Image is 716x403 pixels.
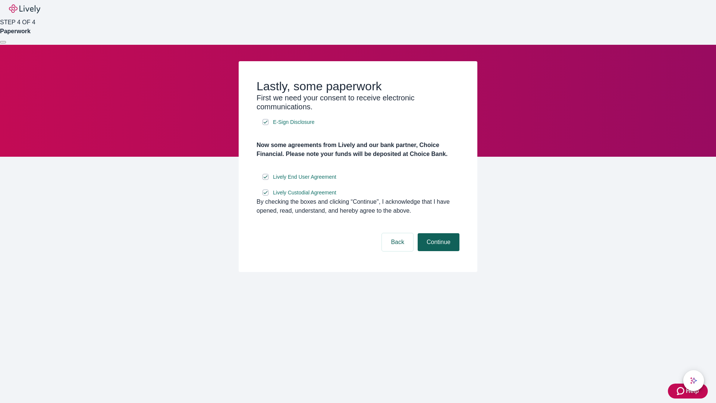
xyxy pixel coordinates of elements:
[273,173,336,181] span: Lively End User Agreement
[273,118,314,126] span: E-Sign Disclosure
[686,387,699,396] span: Help
[257,197,459,215] div: By checking the boxes and clicking “Continue", I acknowledge that I have opened, read, understand...
[273,189,336,197] span: Lively Custodial Agreement
[668,384,708,399] button: Zendesk support iconHelp
[690,377,697,384] svg: Lively AI Assistant
[683,370,704,391] button: chat
[257,93,459,111] h3: First we need your consent to receive electronic communications.
[257,79,459,93] h2: Lastly, some paperwork
[382,233,413,251] button: Back
[677,387,686,396] svg: Zendesk support icon
[257,141,459,159] h4: Now some agreements from Lively and our bank partner, Choice Financial. Please note your funds wi...
[271,188,338,197] a: e-sign disclosure document
[9,4,40,13] img: Lively
[271,118,316,127] a: e-sign disclosure document
[271,172,338,182] a: e-sign disclosure document
[418,233,459,251] button: Continue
